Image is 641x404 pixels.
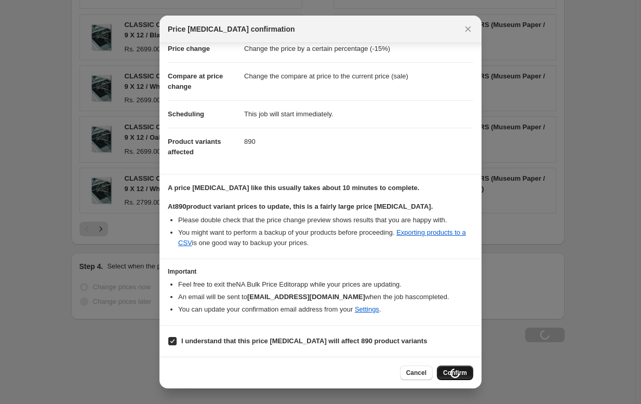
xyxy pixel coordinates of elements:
a: Exporting products to a CSV [178,228,466,247]
dd: Change the compare at price to the current price (sale) [244,62,473,90]
b: At 890 product variant prices to update, this is a fairly large price [MEDICAL_DATA]. [168,203,433,210]
li: Feel free to exit the NA Bulk Price Editor app while your prices are updating. [178,279,473,290]
li: You can update your confirmation email address from your . [178,304,473,315]
dd: This job will start immediately. [244,100,473,128]
span: Price change [168,45,210,52]
span: Scheduling [168,110,204,118]
span: Cancel [406,369,426,377]
dd: Change the price by a certain percentage (-15%) [244,35,473,62]
dd: 890 [244,128,473,155]
span: Product variants affected [168,138,221,156]
li: Please double check that the price change preview shows results that you are happy with. [178,215,473,225]
b: A price [MEDICAL_DATA] like this usually takes about 10 minutes to complete. [168,184,419,192]
a: Settings [355,305,379,313]
b: [EMAIL_ADDRESS][DOMAIN_NAME] [247,293,365,301]
button: Cancel [400,366,433,380]
li: An email will be sent to when the job has completed . [178,292,473,302]
h3: Important [168,267,473,276]
button: Close [461,22,475,36]
b: I understand that this price [MEDICAL_DATA] will affect 890 product variants [181,337,427,345]
li: You might want to perform a backup of your products before proceeding. is one good way to backup ... [178,227,473,248]
span: Price [MEDICAL_DATA] confirmation [168,24,295,34]
span: Compare at price change [168,72,223,90]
